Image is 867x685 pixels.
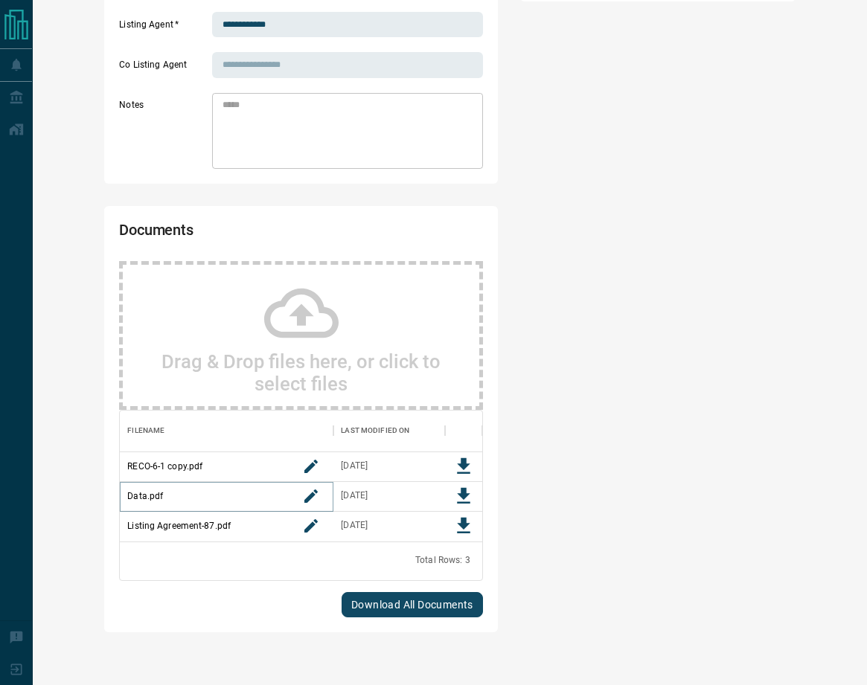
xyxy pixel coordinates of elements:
[341,519,368,532] div: Oct 14, 2025
[119,221,337,246] h2: Documents
[119,19,208,38] label: Listing Agent
[119,59,208,78] label: Co Listing Agent
[341,410,409,451] div: Last Modified On
[341,489,368,502] div: Oct 14, 2025
[333,410,445,451] div: Last Modified On
[449,511,479,541] button: Download File
[296,511,326,541] button: rename button
[296,481,326,511] button: rename button
[127,519,231,533] p: Listing Agreement-87.pdf
[120,410,333,451] div: Filename
[138,350,464,395] h2: Drag & Drop files here, or click to select files
[127,460,202,473] p: RECO-6-1 copy.pdf
[296,451,326,481] button: rename button
[342,592,483,617] button: Download All Documents
[127,410,164,451] div: Filename
[449,481,479,511] button: Download File
[119,99,208,169] label: Notes
[119,261,483,410] div: Drag & Drop files here, or click to select files
[341,460,368,472] div: Oct 14, 2025
[415,554,470,567] div: Total Rows: 3
[127,489,163,503] p: Data.pdf
[449,451,479,481] button: Download File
